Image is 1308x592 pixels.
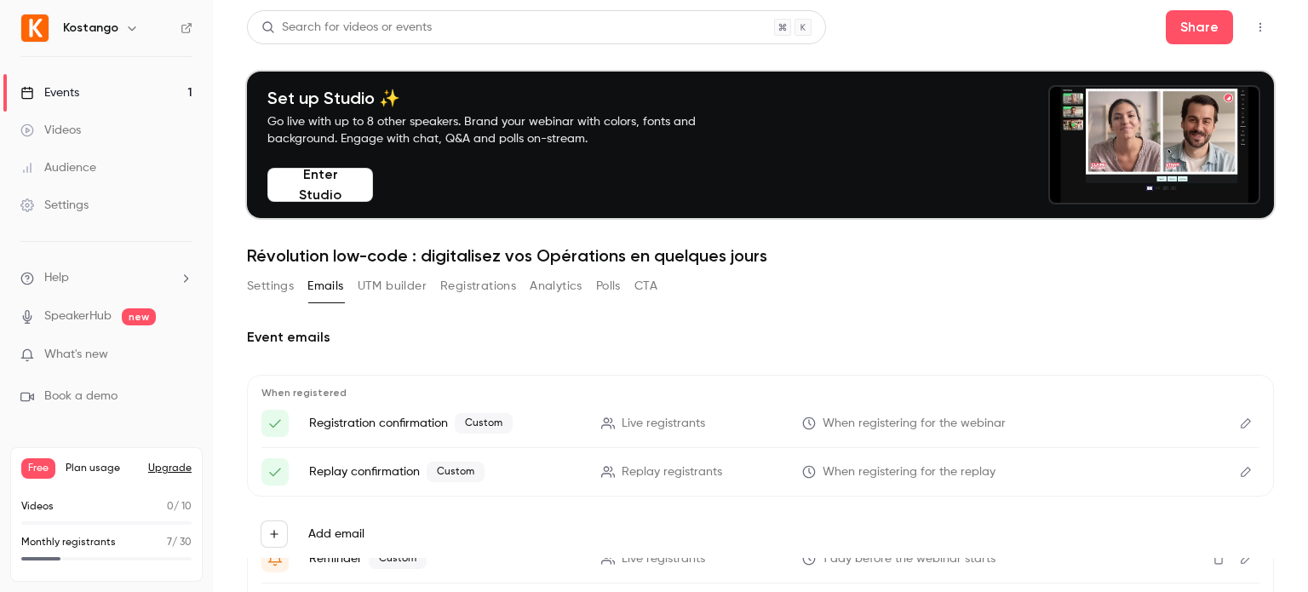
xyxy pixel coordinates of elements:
button: Enter Studio [267,168,373,202]
span: Free [21,458,55,479]
div: Settings [20,197,89,214]
a: SpeakerHub [44,307,112,325]
p: Reminder [309,549,581,569]
p: Replay confirmation [309,462,581,482]
span: When registering for the replay [823,463,995,481]
span: Help [44,269,69,287]
img: Kostango [21,14,49,42]
h6: Kostango [63,20,118,37]
span: 0 [167,502,174,512]
h1: Révolution low-code : digitalisez vos Opérations en quelques jours [247,245,1274,266]
label: Add email [308,526,364,543]
button: Edit [1232,545,1259,572]
li: Le replay de notre webinaire {{ event_name }} est disponible 🎥 [261,458,1259,486]
p: / 30 [167,535,192,550]
button: Settings [247,273,294,300]
button: Analytics [530,273,582,300]
div: Search for videos or events [261,19,432,37]
button: UTM builder [358,273,427,300]
p: When registered [261,386,1259,399]
h4: Set up Studio ✨ [267,88,736,108]
button: CTA [634,273,657,300]
li: Votre inscription à notre webinaire {{ event_name }} est confirmée ✅ [261,410,1259,437]
button: Share [1166,10,1233,44]
span: 1 day before the webinar starts [823,550,995,568]
p: Monthly registrants [21,535,116,550]
p: Go live with up to 8 other speakers. Brand your webinar with colors, fonts and background. Engage... [267,113,736,147]
div: Videos [20,122,81,139]
span: Book a demo [44,388,118,405]
span: Live registrants [622,415,705,433]
button: Edit [1232,410,1259,437]
span: When registering for the webinar [823,415,1006,433]
h2: Event emails [247,327,1274,348]
button: Edit [1232,458,1259,486]
span: Replay registrants [622,463,722,481]
p: Registration confirmation [309,413,581,434]
button: Delete [1205,545,1232,572]
button: Registrations [440,273,516,300]
span: Custom [455,413,513,434]
button: Polls [596,273,621,300]
li: Plus qu’un jour avant {{ event_name }} ! 🚀 [261,545,1259,572]
button: Emails [307,273,343,300]
span: Live registrants [622,550,705,568]
div: Events [20,84,79,101]
span: 7 [167,537,172,548]
p: / 10 [167,499,192,514]
span: Custom [427,462,485,482]
button: Upgrade [148,462,192,475]
span: Custom [369,549,427,569]
div: Audience [20,159,96,176]
p: Videos [21,499,54,514]
li: help-dropdown-opener [20,269,192,287]
span: new [122,308,156,325]
span: Plan usage [66,462,138,475]
span: What's new [44,346,108,364]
